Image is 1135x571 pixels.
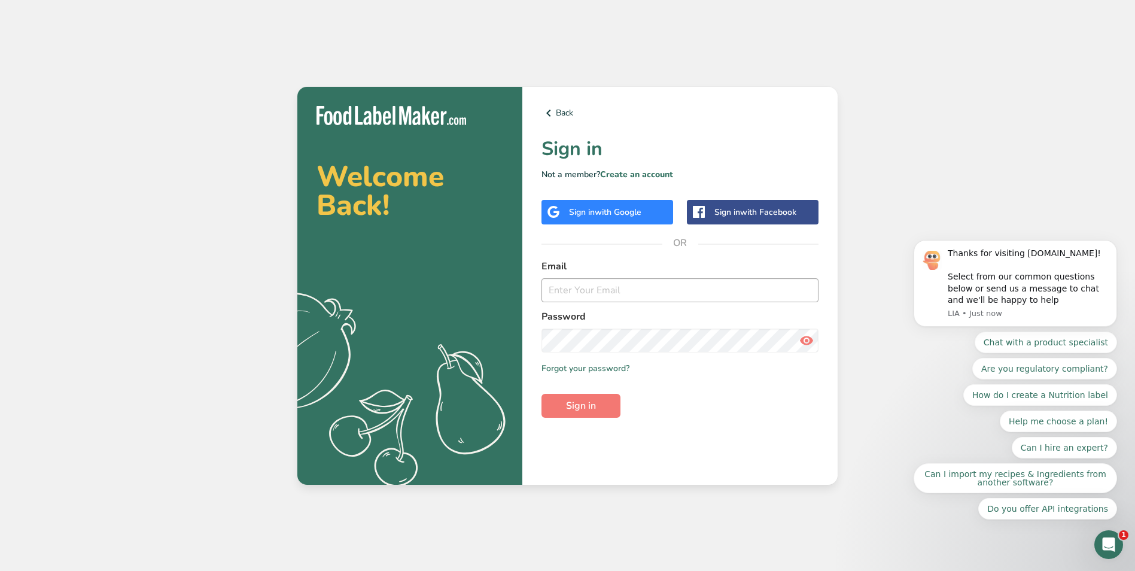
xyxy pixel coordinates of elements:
[541,362,629,375] a: Forgot your password?
[569,206,641,218] div: Sign in
[541,135,818,163] h1: Sign in
[595,206,641,218] span: with Google
[740,206,796,218] span: with Facebook
[600,169,673,180] a: Create an account
[541,106,818,120] a: Back
[896,87,1135,539] iframe: Intercom notifications message
[541,394,620,418] button: Sign in
[541,309,818,324] label: Password
[317,106,466,126] img: Food Label Maker
[317,162,503,220] h2: Welcome Back!
[541,259,818,274] label: Email
[541,168,818,181] p: Not a member?
[566,399,596,413] span: Sign in
[1094,530,1123,559] iframe: Intercom live chat
[541,278,818,302] input: Enter Your Email
[1119,530,1128,540] span: 1
[714,206,796,218] div: Sign in
[662,225,698,261] span: OR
